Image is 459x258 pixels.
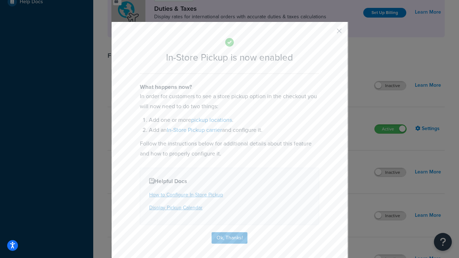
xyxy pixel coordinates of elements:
h2: In-Store Pickup is now enabled [140,52,319,63]
li: Add an and configure it. [149,125,319,135]
h4: What happens now? [140,83,319,91]
p: Follow the instructions below for additional details about this feature and how to properly confi... [140,139,319,159]
p: In order for customers to see a store pickup option in the checkout you will now need to do two t... [140,91,319,111]
h4: Helpful Docs [149,177,310,186]
a: pickup locations [191,116,232,124]
button: Ok, Thanks! [212,232,247,244]
a: Display Pickup Calendar [149,204,203,211]
a: How to Configure In-Store Pickup [149,191,223,199]
li: Add one or more . [149,115,319,125]
a: In-Store Pickup carrier [167,126,222,134]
